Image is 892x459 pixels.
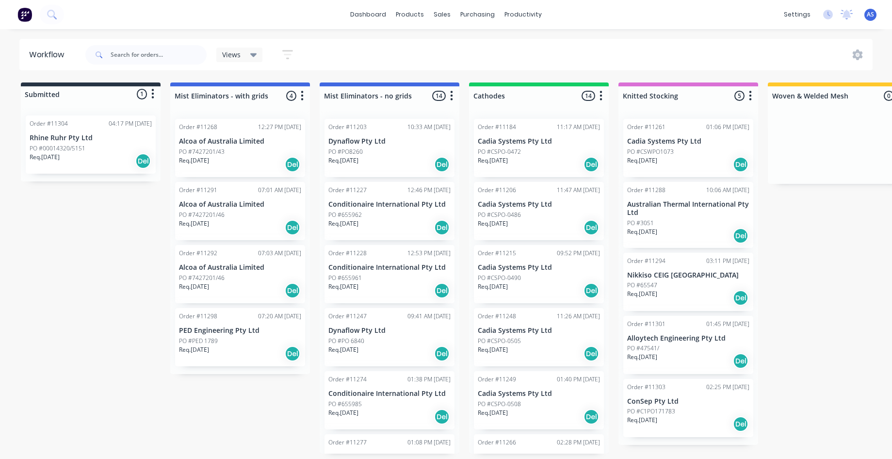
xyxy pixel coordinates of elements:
[557,312,600,321] div: 11:26 AM [DATE]
[627,353,657,361] p: Req. [DATE]
[733,290,748,306] div: Del
[258,312,301,321] div: 07:20 AM [DATE]
[627,257,665,265] div: Order #11294
[328,123,367,131] div: Order #11203
[627,344,659,353] p: PO #47541/
[584,157,599,172] div: Del
[407,249,451,258] div: 12:53 PM [DATE]
[627,397,749,406] p: ConSep Pty Ltd
[627,320,665,328] div: Order #11301
[328,274,362,282] p: PO #655961
[733,157,748,172] div: Del
[109,119,152,128] div: 04:17 PM [DATE]
[478,219,508,228] p: Req. [DATE]
[328,438,367,447] div: Order #11277
[478,123,516,131] div: Order #11184
[474,119,604,177] div: Order #1118411:17 AM [DATE]Cadia Systems Pty LtdPO #CSPO-0472Req.[DATE]Del
[584,346,599,361] div: Del
[29,49,69,61] div: Workflow
[478,375,516,384] div: Order #11249
[30,153,60,162] p: Req. [DATE]
[584,220,599,235] div: Del
[179,337,218,345] p: PO #PED 1789
[434,283,450,298] div: Del
[328,219,358,228] p: Req. [DATE]
[627,186,665,195] div: Order #11288
[179,263,301,272] p: Alcoa of Australia Limited
[627,334,749,343] p: Alloytech Engineering Pty Ltd
[407,186,451,195] div: 12:46 PM [DATE]
[179,312,217,321] div: Order #11298
[324,308,454,366] div: Order #1124709:41 AM [DATE]Dynaflow Pty LtdPO #PO 6840Req.[DATE]Del
[179,219,209,228] p: Req. [DATE]
[179,274,225,282] p: PO #7427201/46
[623,379,753,437] div: Order #1130302:25 PM [DATE]ConSep Pty LtdPO #C1PO171783Req.[DATE]Del
[478,282,508,291] p: Req. [DATE]
[111,45,207,65] input: Search for orders...
[407,123,451,131] div: 10:33 AM [DATE]
[324,119,454,177] div: Order #1120310:33 AM [DATE]Dynaflow Pty LtdPO #PO8260Req.[DATE]Del
[867,10,874,19] span: AS
[627,123,665,131] div: Order #11261
[328,200,451,209] p: Conditionaire International Pty Ltd
[474,182,604,240] div: Order #1120611:47 AM [DATE]Cadia Systems Pty LtdPO #CSPO-0486Req.[DATE]Del
[478,438,516,447] div: Order #11266
[175,245,305,303] div: Order #1129207:03 AM [DATE]Alcoa of Australia LimitedPO #7427201/46Req.[DATE]Del
[328,312,367,321] div: Order #11247
[478,249,516,258] div: Order #11215
[474,308,604,366] div: Order #1124811:26 AM [DATE]Cadia Systems Pty LtdPO #CSPO-0505Req.[DATE]Del
[584,283,599,298] div: Del
[478,337,521,345] p: PO #CSPO-0505
[328,282,358,291] p: Req. [DATE]
[328,249,367,258] div: Order #11228
[324,182,454,240] div: Order #1122712:46 PM [DATE]Conditionaire International Pty LtdPO #655962Req.[DATE]Del
[478,409,508,417] p: Req. [DATE]
[706,123,749,131] div: 01:06 PM [DATE]
[222,49,241,60] span: Views
[328,390,451,398] p: Conditionaire International Pty Ltd
[627,156,657,165] p: Req. [DATE]
[17,7,32,22] img: Factory
[285,157,300,172] div: Del
[179,211,225,219] p: PO #7427201/46
[30,144,85,153] p: PO #00014320/5151
[328,211,362,219] p: PO #655962
[557,375,600,384] div: 01:40 PM [DATE]
[557,186,600,195] div: 11:47 AM [DATE]
[328,375,367,384] div: Order #11274
[627,416,657,425] p: Req. [DATE]
[179,186,217,195] div: Order #11291
[474,245,604,303] div: Order #1121509:52 PM [DATE]Cadia Systems Pty LtdPO #CSPO-0490Req.[DATE]Del
[478,137,600,146] p: Cadia Systems Pty Ltd
[478,186,516,195] div: Order #11206
[623,182,753,248] div: Order #1128810:06 AM [DATE]Australian Thermal International Pty LtdPO #3051Req.[DATE]Del
[474,371,604,429] div: Order #1124901:40 PM [DATE]Cadia Systems Pty LtdPO #CSPO-0508Req.[DATE]Del
[478,390,600,398] p: Cadia Systems Pty Ltd
[26,115,156,174] div: Order #1130404:17 PM [DATE]Rhine Ruhr Pty LtdPO #00014320/5151Req.[DATE]Del
[434,346,450,361] div: Del
[175,182,305,240] div: Order #1129107:01 AM [DATE]Alcoa of Australia LimitedPO #7427201/46Req.[DATE]Del
[179,148,225,156] p: PO #7427201/43
[407,375,451,384] div: 01:38 PM [DATE]
[135,153,151,169] div: Del
[179,282,209,291] p: Req. [DATE]
[706,320,749,328] div: 01:45 PM [DATE]
[733,228,748,244] div: Del
[478,263,600,272] p: Cadia Systems Pty Ltd
[328,263,451,272] p: Conditionaire International Pty Ltd
[478,156,508,165] p: Req. [DATE]
[258,186,301,195] div: 07:01 AM [DATE]
[623,119,753,177] div: Order #1126101:06 PM [DATE]Cadia Systems Pty LtdPO #CSWPO1073Req.[DATE]Del
[584,409,599,425] div: Del
[328,137,451,146] p: Dynaflow Pty Ltd
[478,148,521,156] p: PO #CSPO-0472
[627,407,675,416] p: PO #C1PO171783
[478,327,600,335] p: Cadia Systems Pty Ltd
[328,337,364,345] p: PO #PO 6840
[478,211,521,219] p: PO #CSPO-0486
[627,200,749,217] p: Australian Thermal International Pty Ltd
[328,327,451,335] p: Dynaflow Pty Ltd
[179,200,301,209] p: Alcoa of Australia Limited
[733,353,748,369] div: Del
[175,119,305,177] div: Order #1126812:27 PM [DATE]Alcoa of Australia LimitedPO #7427201/43Req.[DATE]Del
